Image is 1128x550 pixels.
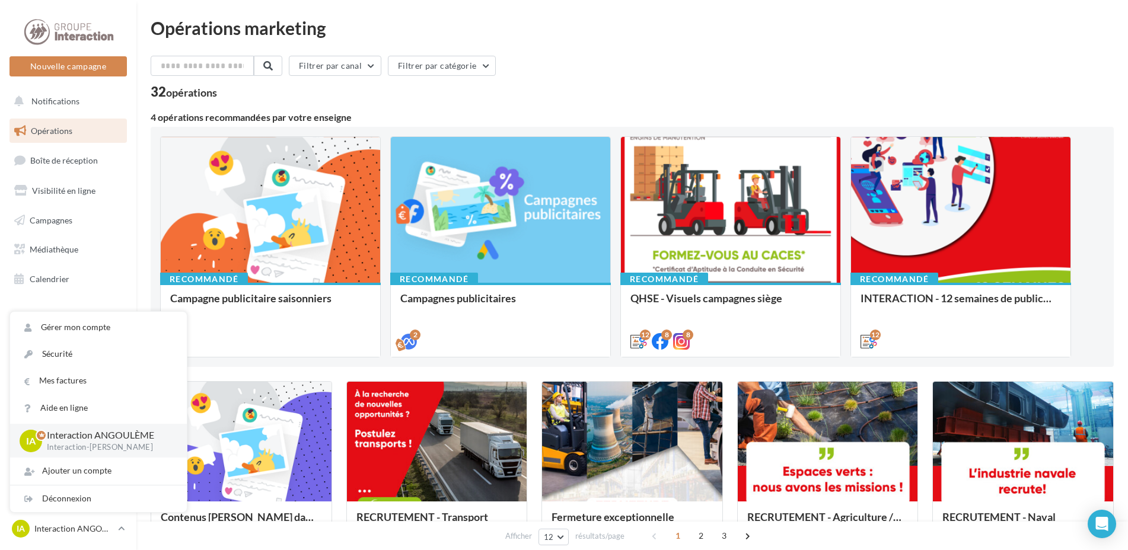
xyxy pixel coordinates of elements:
[26,434,36,447] span: IA
[289,56,381,76] button: Filtrer par canal
[151,113,1114,122] div: 4 opérations recommandées par votre enseigne
[32,186,95,196] span: Visibilité en ligne
[30,244,78,254] span: Médiathèque
[9,56,127,76] button: Nouvelle campagne
[861,292,1061,316] div: INTERACTION - 12 semaines de publication
[715,526,734,545] span: 3
[400,292,601,316] div: Campagnes publicitaires
[161,511,322,535] div: Contenus [PERSON_NAME] dans un esprit estival
[410,330,420,340] div: 2
[17,523,25,535] span: IA
[151,19,1114,37] div: Opérations marketing
[620,273,708,286] div: Recommandé
[544,532,554,542] span: 12
[538,529,569,545] button: 12
[683,330,693,340] div: 8
[7,89,125,114] button: Notifications
[7,178,129,203] a: Visibilité en ligne
[47,429,168,442] p: Interaction ANGOULÈME
[390,273,478,286] div: Recommandé
[661,330,672,340] div: 8
[7,119,129,143] a: Opérations
[30,155,98,165] span: Boîte de réception
[31,126,72,136] span: Opérations
[10,458,187,484] div: Ajouter un compte
[170,292,371,316] div: Campagne publicitaire saisonniers
[10,395,187,421] a: Aide en ligne
[30,215,72,225] span: Campagnes
[388,56,496,76] button: Filtrer par catégorie
[630,292,831,316] div: QHSE - Visuels campagnes siège
[747,511,909,535] div: RECRUTEMENT - Agriculture / Espaces verts
[7,208,129,233] a: Campagnes
[10,367,187,394] a: Mes factures
[552,511,713,535] div: Fermeture exceptionnelle
[30,274,69,284] span: Calendrier
[10,485,187,512] div: Déconnexion
[1088,510,1116,538] div: Open Intercom Messenger
[668,526,687,545] span: 1
[7,267,129,292] a: Calendrier
[7,237,129,262] a: Médiathèque
[151,85,217,98] div: 32
[505,530,532,542] span: Afficher
[942,511,1104,535] div: RECRUTEMENT - Naval
[34,523,113,535] p: Interaction ANGOULÈME
[640,330,651,340] div: 12
[31,96,79,106] span: Notifications
[47,442,168,453] p: Interaction-[PERSON_NAME]
[356,511,518,535] div: RECRUTEMENT - Transport
[10,341,187,367] a: Sécurité
[850,273,938,286] div: Recommandé
[166,87,217,98] div: opérations
[10,314,187,341] a: Gérer mon compte
[870,330,881,340] div: 12
[7,148,129,173] a: Boîte de réception
[692,526,710,545] span: 2
[9,517,127,540] a: IA Interaction ANGOULÈME
[575,530,624,542] span: résultats/page
[160,273,248,286] div: Recommandé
